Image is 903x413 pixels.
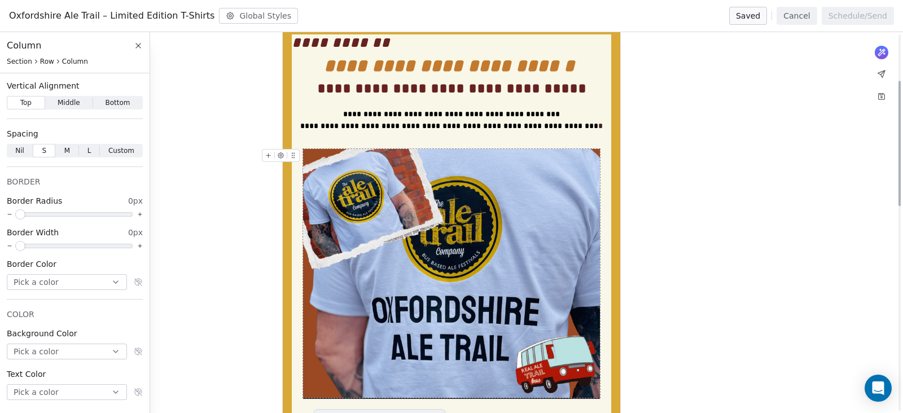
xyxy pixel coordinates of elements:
div: BORDER [7,176,143,187]
span: L [87,146,91,156]
span: 0px [128,195,143,206]
button: Cancel [777,7,817,25]
div: COLOR [7,309,143,320]
button: Pick a color [7,274,127,290]
div: Open Intercom Messenger [865,375,892,402]
span: Text Color [7,368,46,380]
span: Bottom [106,98,130,108]
span: Spacing [7,128,38,139]
span: Nil [15,146,24,156]
span: Custom [108,146,134,156]
span: Column [62,57,88,66]
span: Section [7,57,32,66]
span: Middle [58,98,80,108]
span: 0px [128,227,143,238]
button: Global Styles [219,8,298,24]
span: Oxfordshire Ale Trail – Limited Edition T-Shirts [9,9,214,23]
span: Row [40,57,54,66]
span: Border Width [7,227,59,238]
span: Border Radius [7,195,62,206]
button: Pick a color [7,384,127,400]
button: Pick a color [7,344,127,359]
button: Schedule/Send [822,7,894,25]
span: Background Color [7,328,77,339]
button: Saved [729,7,767,25]
span: Border Color [7,258,56,270]
span: Column [7,39,41,52]
span: M [64,146,70,156]
span: Vertical Alignment [7,80,80,91]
